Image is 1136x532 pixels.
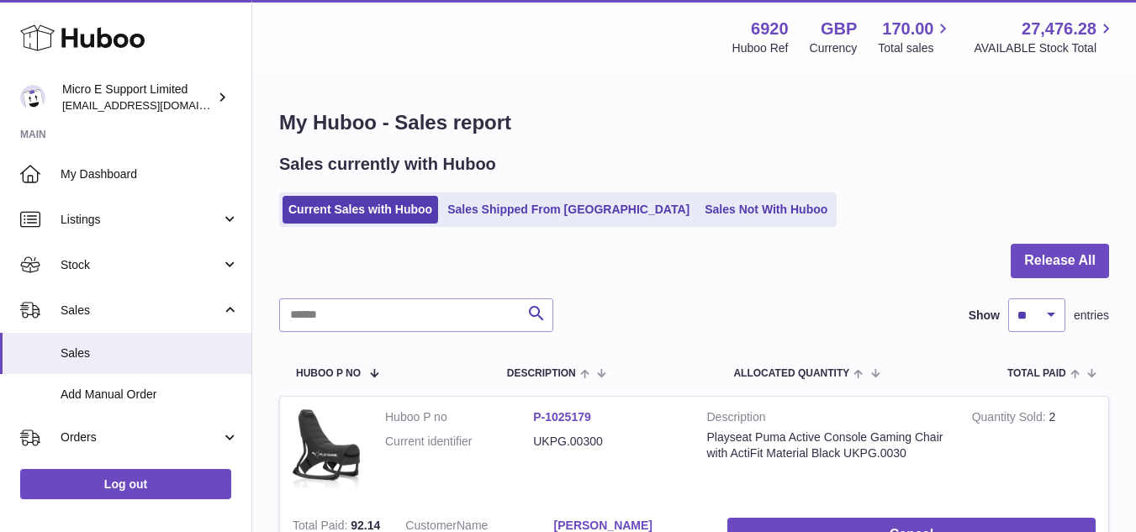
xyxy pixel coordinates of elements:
[821,18,857,40] strong: GBP
[385,409,533,425] dt: Huboo P no
[61,429,221,445] span: Orders
[62,98,247,112] span: [EMAIL_ADDRESS][DOMAIN_NAME]
[351,519,380,532] span: 92.14
[732,40,789,56] div: Huboo Ref
[707,409,947,429] strong: Description
[61,387,239,403] span: Add Manual Order
[733,368,849,379] span: ALLOCATED Quantity
[20,85,45,110] img: contact@micropcsupport.com
[1074,308,1109,324] span: entries
[441,196,695,224] a: Sales Shipped From [GEOGRAPHIC_DATA]
[293,409,360,488] img: $_57.JPG
[882,18,933,40] span: 170.00
[1011,244,1109,278] button: Release All
[878,18,953,56] a: 170.00 Total sales
[751,18,789,40] strong: 6920
[61,166,239,182] span: My Dashboard
[283,196,438,224] a: Current Sales with Huboo
[533,410,591,424] a: P-1025179
[61,303,221,319] span: Sales
[20,469,231,499] a: Log out
[1007,368,1066,379] span: Total paid
[699,196,833,224] a: Sales Not With Huboo
[296,368,361,379] span: Huboo P no
[974,18,1116,56] a: 27,476.28 AVAILABLE Stock Total
[972,410,1049,428] strong: Quantity Sold
[810,40,858,56] div: Currency
[61,212,221,228] span: Listings
[405,519,457,532] span: Customer
[974,40,1116,56] span: AVAILABLE Stock Total
[959,397,1108,505] td: 2
[62,82,214,113] div: Micro E Support Limited
[61,257,221,273] span: Stock
[878,40,953,56] span: Total sales
[533,434,681,450] dd: UKPG.00300
[1022,18,1096,40] span: 27,476.28
[969,308,1000,324] label: Show
[61,345,239,361] span: Sales
[507,368,576,379] span: Description
[385,434,533,450] dt: Current identifier
[279,153,496,176] h2: Sales currently with Huboo
[279,109,1109,136] h1: My Huboo - Sales report
[707,429,947,461] div: Playseat Puma Active Console Gaming Chair with ActiFit Material Black UKPG.0030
